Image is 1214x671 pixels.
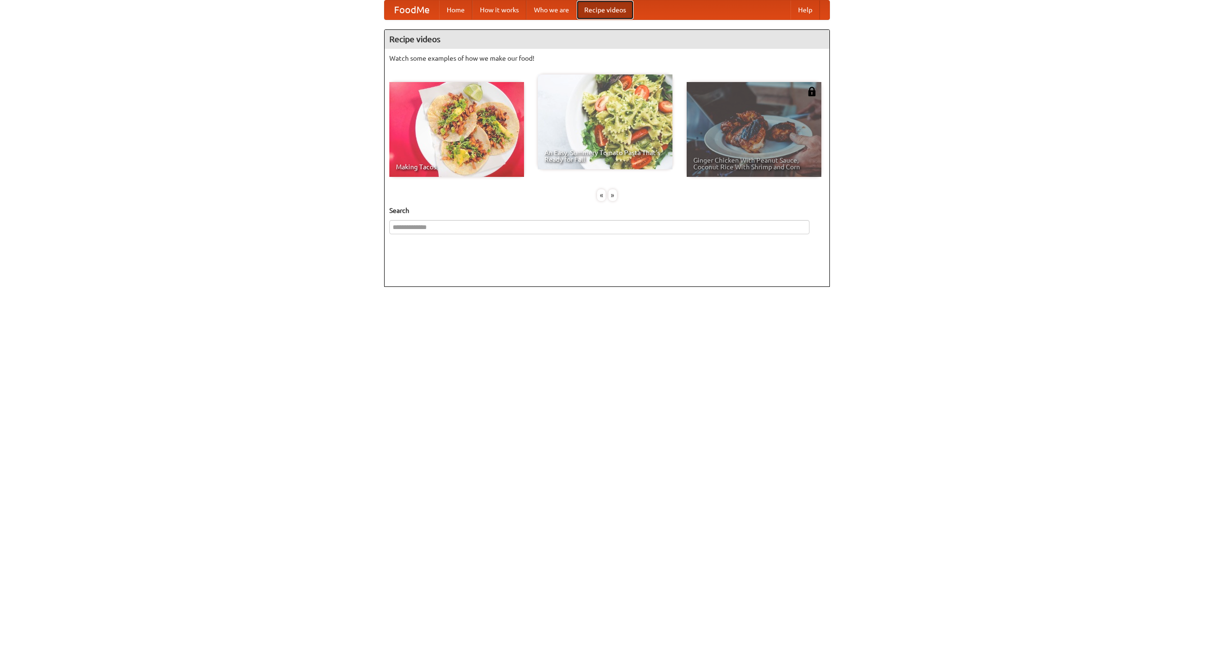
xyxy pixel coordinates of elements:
p: Watch some examples of how we make our food! [389,54,825,63]
img: 483408.png [807,87,817,96]
h4: Recipe videos [385,30,829,49]
span: Making Tacos [396,164,517,170]
a: FoodMe [385,0,439,19]
a: Making Tacos [389,82,524,177]
a: Who we are [526,0,577,19]
a: How it works [472,0,526,19]
div: » [608,189,617,201]
h5: Search [389,206,825,215]
a: Recipe videos [577,0,634,19]
a: Help [791,0,820,19]
a: An Easy, Summery Tomato Pasta That's Ready for Fall [538,74,672,169]
div: « [597,189,606,201]
span: An Easy, Summery Tomato Pasta That's Ready for Fall [544,149,666,163]
a: Home [439,0,472,19]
